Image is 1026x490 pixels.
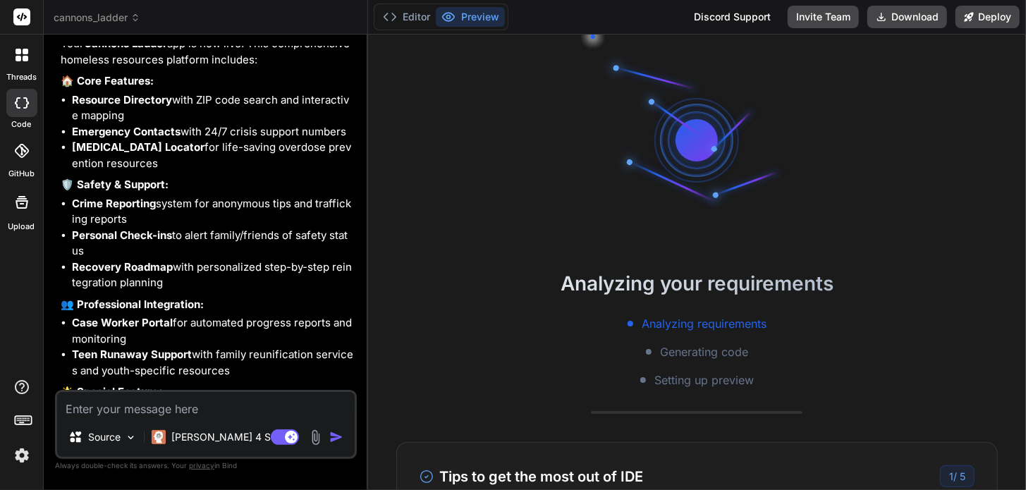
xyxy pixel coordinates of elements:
strong: Crime Reporting [72,197,156,210]
img: Pick Models [125,431,137,443]
li: with 24/7 crisis support numbers [72,124,354,140]
img: icon [329,430,343,444]
button: Deploy [955,6,1020,28]
button: Editor [377,7,436,27]
label: Upload [8,221,35,233]
h2: Analyzing your requirements [368,269,1026,298]
strong: Recovery Roadmap [72,260,173,274]
strong: Teen Runaway Support [72,348,192,361]
p: Source [88,430,121,444]
span: Generating code [660,343,748,360]
strong: 🛡️ Safety & Support: [61,178,169,191]
li: for life-saving overdose prevention resources [72,140,354,171]
div: / [940,465,975,487]
img: settings [10,443,34,467]
span: Setting up preview [654,372,754,388]
strong: Case Worker Portal [72,316,173,329]
label: threads [6,71,37,83]
strong: 🌟 Special Features: [61,385,167,398]
li: with family reunification services and youth-specific resources [72,347,354,379]
button: Invite Team [788,6,859,28]
strong: 👥 Professional Integration: [61,298,204,311]
strong: Emergency Contacts [72,125,181,138]
img: attachment [307,429,324,446]
strong: [MEDICAL_DATA] Locator [72,140,204,154]
div: Discord Support [685,6,779,28]
label: code [12,118,32,130]
strong: Resource Directory [72,93,172,106]
span: 5 [960,470,965,482]
h3: Tips to get the most out of IDE [420,466,643,487]
li: system for anonymous tips and trafficking reports [72,196,354,228]
label: GitHub [8,168,35,180]
strong: Personal Check-ins [72,228,172,242]
li: for automated progress reports and monitoring [72,315,354,347]
span: 1 [949,470,953,482]
p: [PERSON_NAME] 4 S.. [171,430,276,444]
span: privacy [189,461,214,470]
li: to alert family/friends of safety status [72,228,354,259]
strong: 🏠 Core Features: [61,74,154,87]
span: Analyzing requirements [642,315,767,332]
p: Always double-check its answers. Your in Bind [55,459,357,472]
button: Download [867,6,947,28]
span: cannons_ladder [54,11,140,25]
p: Your app is now live! This comprehensive homeless resources platform includes: [61,36,354,68]
button: Preview [436,7,505,27]
li: with personalized step-by-step reintegration planning [72,259,354,291]
li: with ZIP code search and interactive mapping [72,92,354,124]
img: Claude 4 Sonnet [152,430,166,444]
